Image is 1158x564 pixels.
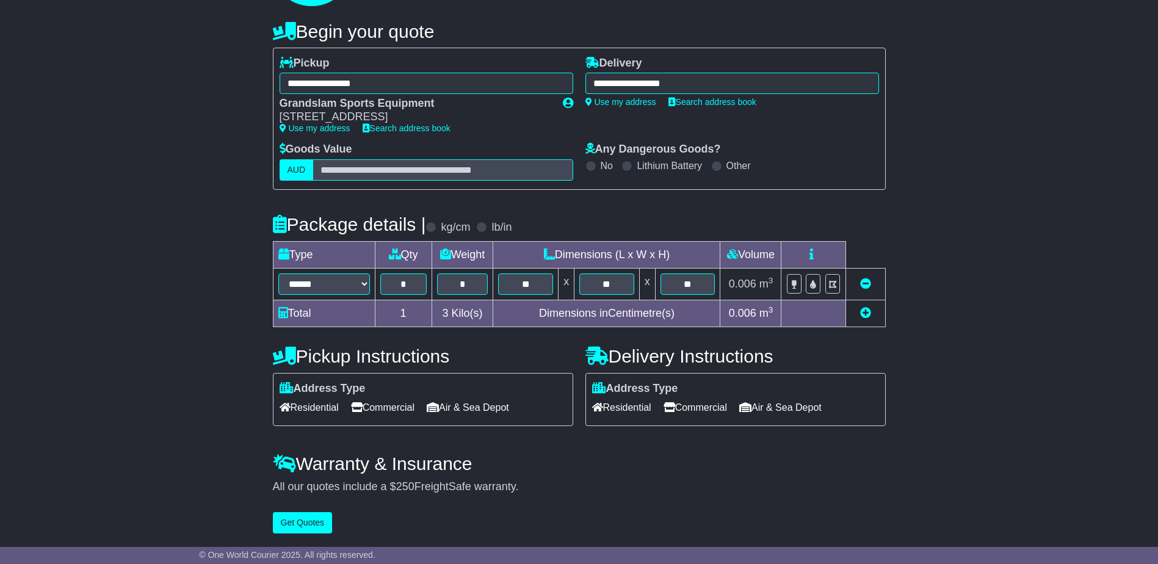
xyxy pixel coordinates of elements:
sup: 3 [769,305,773,314]
h4: Package details | [273,214,426,234]
td: Qty [375,241,432,268]
label: Lithium Battery [637,160,702,172]
td: Type [273,241,375,268]
label: kg/cm [441,221,470,234]
a: Remove this item [860,278,871,290]
span: Air & Sea Depot [739,398,822,417]
td: Dimensions (L x W x H) [493,241,720,268]
label: Pickup [280,57,330,70]
label: Delivery [585,57,642,70]
h4: Warranty & Insurance [273,454,886,474]
span: Residential [592,398,651,417]
span: m [759,307,773,319]
span: Commercial [351,398,414,417]
td: Total [273,300,375,327]
span: Residential [280,398,339,417]
span: Air & Sea Depot [427,398,509,417]
div: Grandslam Sports Equipment [280,97,551,110]
label: No [601,160,613,172]
div: All our quotes include a $ FreightSafe warranty. [273,480,886,494]
a: Search address book [363,123,451,133]
span: m [759,278,773,290]
label: AUD [280,159,314,181]
td: Weight [432,241,493,268]
a: Use my address [585,97,656,107]
td: Dimensions in Centimetre(s) [493,300,720,327]
label: Address Type [280,382,366,396]
label: lb/in [491,221,512,234]
button: Get Quotes [273,512,333,533]
a: Search address book [668,97,756,107]
label: Other [726,160,751,172]
td: Volume [720,241,781,268]
span: © One World Courier 2025. All rights reserved. [199,550,375,560]
td: 1 [375,300,432,327]
td: x [559,268,574,300]
label: Goods Value [280,143,352,156]
div: [STREET_ADDRESS] [280,110,551,124]
label: Address Type [592,382,678,396]
span: Commercial [664,398,727,417]
sup: 3 [769,276,773,285]
a: Add new item [860,307,871,319]
span: 0.006 [729,278,756,290]
span: 0.006 [729,307,756,319]
label: Any Dangerous Goods? [585,143,721,156]
h4: Begin your quote [273,21,886,42]
h4: Delivery Instructions [585,346,886,366]
h4: Pickup Instructions [273,346,573,366]
td: Kilo(s) [432,300,493,327]
td: x [639,268,655,300]
a: Use my address [280,123,350,133]
span: 250 [396,480,414,493]
span: 3 [442,307,448,319]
